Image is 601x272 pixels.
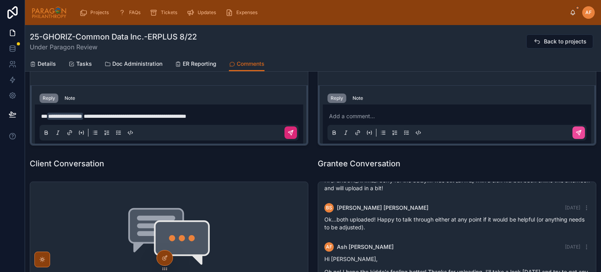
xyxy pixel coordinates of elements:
a: FAQs [116,5,146,20]
a: Tasks [68,57,92,72]
a: ER Reporting [175,57,216,72]
span: ER Reporting [183,60,216,68]
span: Ash [PERSON_NAME] [337,243,394,251]
span: Projects [90,9,109,16]
span: [DATE] [565,205,580,211]
span: Comments [237,60,265,68]
span: Updates [198,9,216,16]
span: BS [326,205,332,211]
button: Note [349,94,366,103]
a: Projects [77,5,114,20]
h1: 25-GHORIZ-Common Data Inc.-ERPLUS 8/22 [30,31,197,42]
div: Note [65,95,75,101]
span: Tasks [76,60,92,68]
span: Under Paragon Review [30,42,197,52]
a: Comments [229,57,265,72]
button: Note [61,94,78,103]
p: Hi [PERSON_NAME], [324,255,590,263]
span: Hi [PERSON_NAME]! Sorry for the delay...I was out [DATE] with a sick kid but back online this aft... [324,177,590,191]
div: scrollable content [73,4,570,21]
span: [DATE] [565,244,580,250]
a: Updates [184,5,221,20]
button: Reply [40,94,58,103]
span: Tickets [161,9,177,16]
span: [PERSON_NAME] [PERSON_NAME] [337,204,428,212]
button: Back to projects [526,34,593,49]
span: Back to projects [544,38,587,45]
span: Doc Administration [112,60,162,68]
img: App logo [31,6,67,19]
span: Ok...both uploaded! Happy to talk through either at any point if it would be helpful (or anything... [324,216,585,231]
a: Details [30,57,56,72]
a: Expenses [223,5,263,20]
h1: Client Conversation [30,158,104,169]
button: Reply [327,94,346,103]
a: Doc Administration [104,57,162,72]
h1: Grantee Conversation [318,158,400,169]
span: Expenses [236,9,257,16]
div: Note [353,95,363,101]
span: AF [585,9,592,16]
a: Tickets [148,5,183,20]
span: FAQs [129,9,140,16]
span: Details [38,60,56,68]
span: AF [326,244,332,250]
